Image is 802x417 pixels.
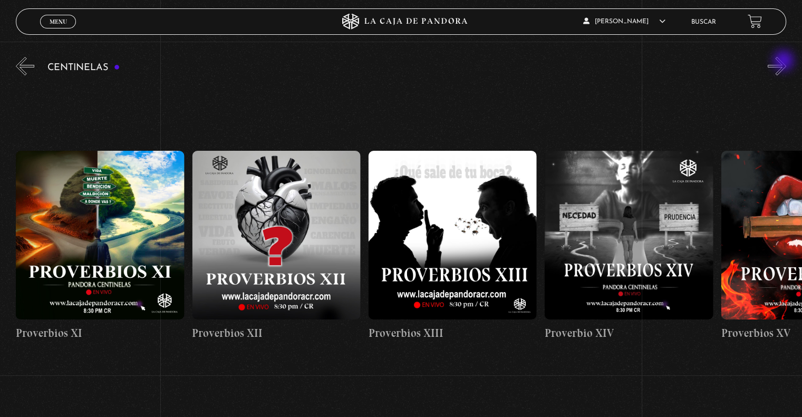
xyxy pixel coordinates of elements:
span: [PERSON_NAME] [583,18,665,25]
h4: Proverbios XI [16,325,184,342]
span: Menu [50,18,67,25]
a: Buscar [691,19,716,25]
h4: Proverbios XIII [369,325,537,342]
h3: Centinelas [47,63,120,73]
button: Previous [16,57,34,75]
a: Proverbios XIII [369,83,537,409]
a: Proverbios XI [16,83,184,409]
span: Cerrar [46,27,71,35]
a: View your shopping cart [748,14,762,28]
a: Proverbios XII [192,83,361,409]
h4: Proverbio XIV [545,325,713,342]
button: Next [768,57,786,75]
h4: Proverbios XII [192,325,361,342]
a: Proverbio XIV [545,83,713,409]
